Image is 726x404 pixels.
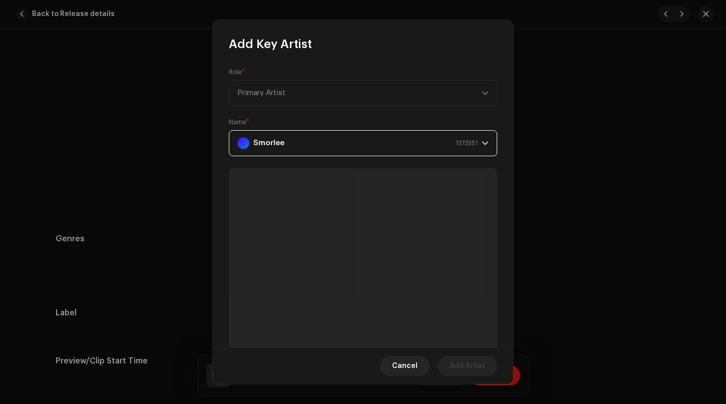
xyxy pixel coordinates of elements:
[456,131,478,156] span: 1373551
[482,131,489,156] div: dropdown trigger
[237,131,482,156] span: Smorlee
[253,131,284,156] strong: Smorlee
[229,36,312,52] span: Add Key Artist
[229,118,249,126] label: Name
[380,356,430,376] button: Cancel
[450,356,485,376] span: Add Artist
[229,68,245,76] label: Role
[438,356,497,376] button: Add Artist
[392,356,418,376] span: Cancel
